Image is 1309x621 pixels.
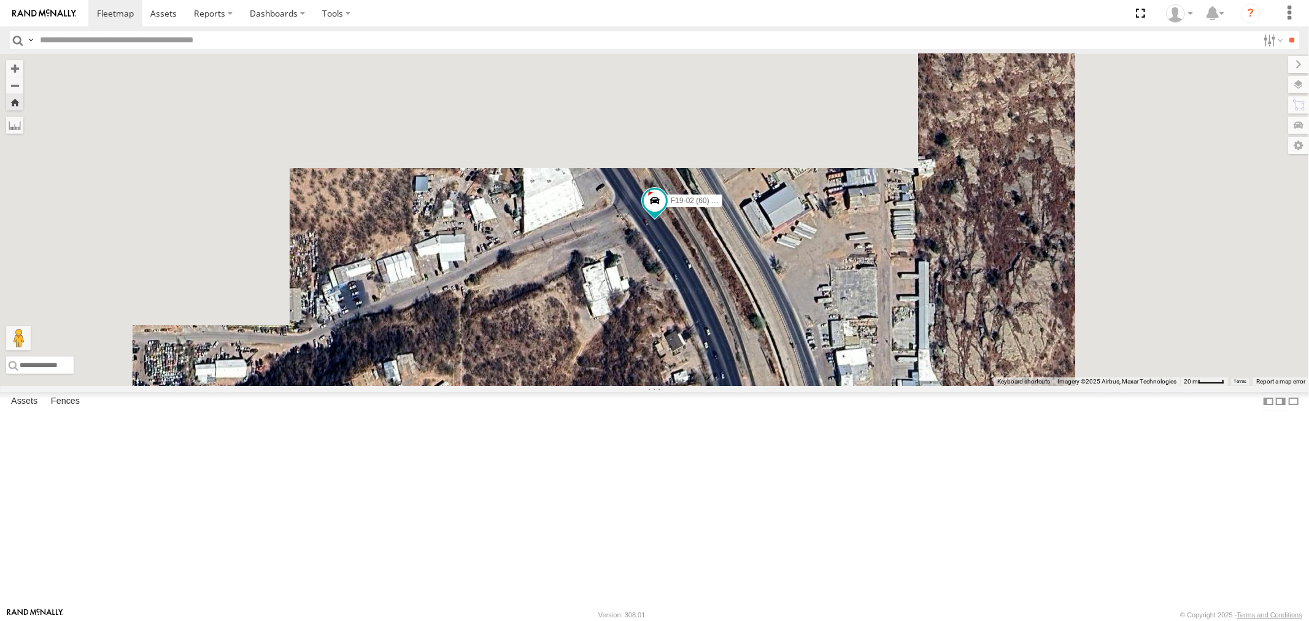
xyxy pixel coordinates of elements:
[1180,377,1228,386] button: Map Scale: 20 m per 39 pixels
[1262,392,1275,410] label: Dock Summary Table to the Left
[6,60,23,77] button: Zoom in
[5,393,44,410] label: Assets
[1275,392,1287,410] label: Dock Summary Table to the Right
[997,377,1050,386] button: Keyboard shortcuts
[1057,378,1176,385] span: Imagery ©2025 Airbus, Maxar Technologies
[1288,137,1309,154] label: Map Settings
[26,31,36,49] label: Search Query
[1256,378,1305,385] a: Report a map error
[1259,31,1285,49] label: Search Filter Options
[1234,379,1247,384] a: Terms (opens in new tab)
[1162,4,1197,23] div: Jason Ham
[1184,378,1198,385] span: 20 m
[45,393,86,410] label: Fences
[1237,611,1302,619] a: Terms and Conditions
[7,609,63,621] a: Visit our Website
[6,77,23,94] button: Zoom out
[1180,611,1302,619] div: © Copyright 2025 -
[1241,4,1261,23] i: ?
[6,94,23,110] button: Zoom Home
[598,611,645,619] div: Version: 308.01
[1288,392,1300,410] label: Hide Summary Table
[12,9,76,18] img: rand-logo.svg
[670,196,776,205] span: F19-02 (60) - [PERSON_NAME]
[6,326,31,350] button: Drag Pegman onto the map to open Street View
[6,117,23,134] label: Measure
